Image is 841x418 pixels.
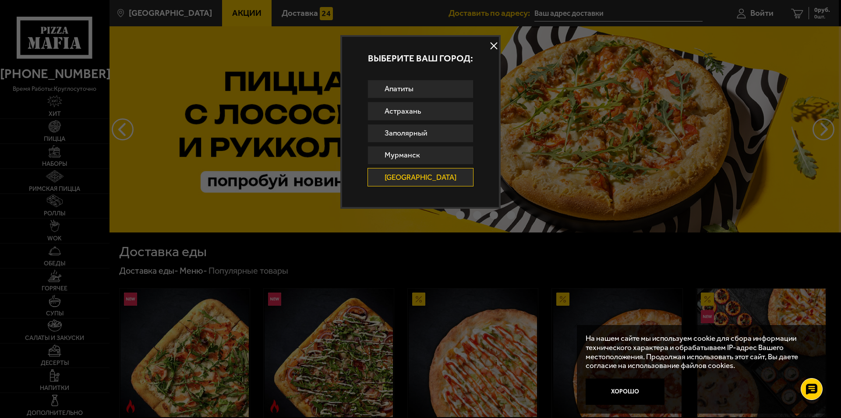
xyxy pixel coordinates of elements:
[586,379,664,405] button: Хорошо
[342,54,499,63] p: Выберите ваш город:
[367,102,474,120] a: Астрахань
[586,334,815,370] p: На нашем сайте мы используем cookie для сбора информации технического характера и обрабатываем IP...
[367,168,474,186] a: [GEOGRAPHIC_DATA]
[367,80,474,98] a: Апатиты
[367,146,474,164] a: Мурманск
[367,124,474,143] a: Заполярный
